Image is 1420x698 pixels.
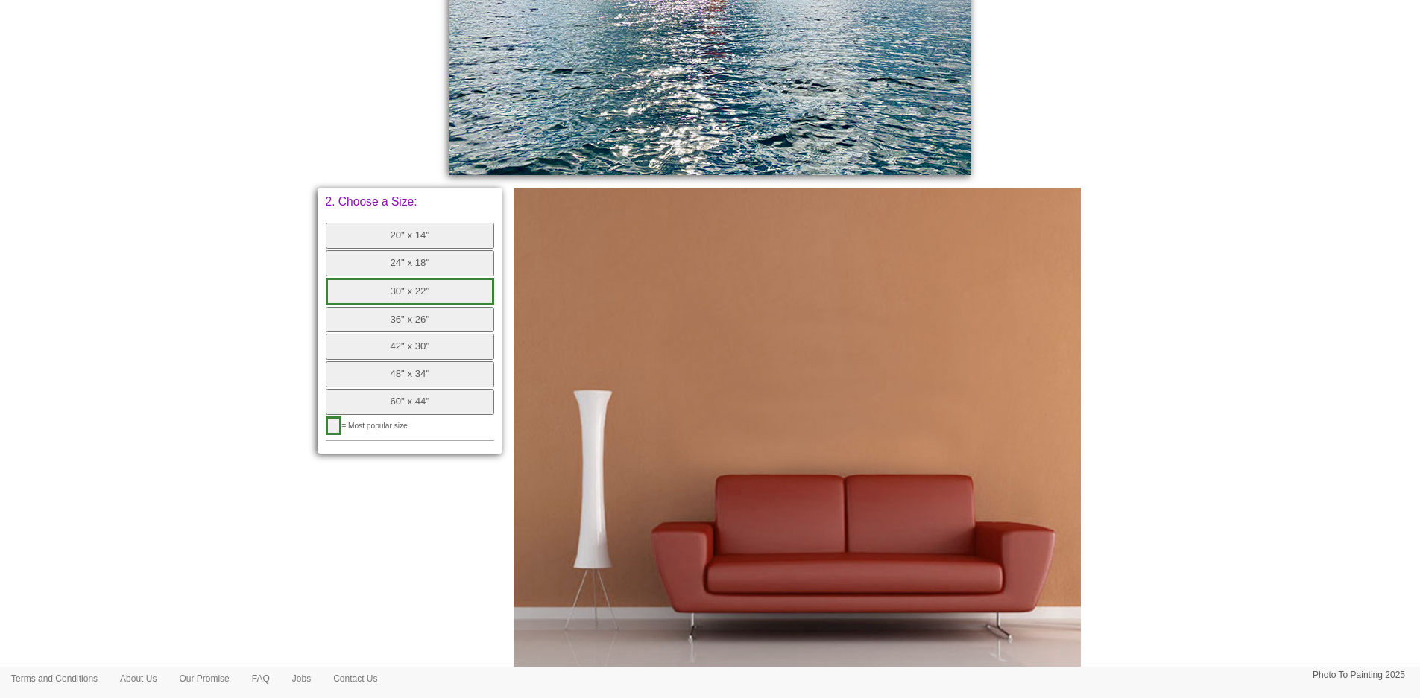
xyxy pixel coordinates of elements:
p: Photo To Painting 2025 [1313,667,1405,683]
button: 30" x 22" [326,278,495,305]
a: Contact Us [322,667,388,690]
a: FAQ [241,667,281,690]
a: Our Promise [168,667,240,690]
button: 20" x 14" [326,223,495,249]
a: About Us [109,667,168,690]
button: 48" x 34" [326,361,495,387]
p: 2. Choose a Size: [326,196,495,208]
button: 24" x 18" [326,250,495,276]
button: 42" x 30" [326,334,495,360]
a: Jobs [281,667,322,690]
img: Please click the buttons to see your painting on the wall [514,188,1081,676]
button: 60" x 44" [326,389,495,415]
span: = Most popular size [341,422,408,430]
button: 36" x 26" [326,307,495,333]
